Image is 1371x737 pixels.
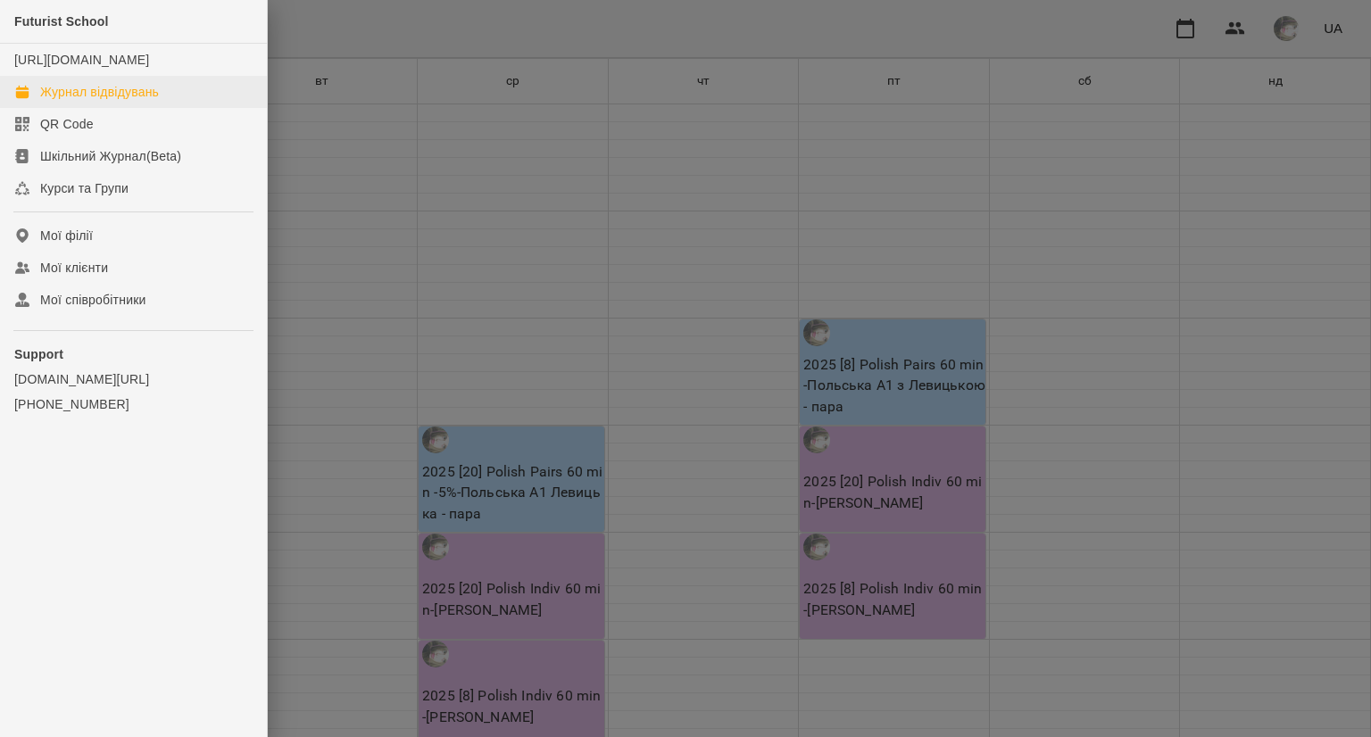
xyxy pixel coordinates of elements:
div: Журнал відвідувань [40,83,159,101]
div: Мої співробітники [40,291,146,309]
div: Шкільний Журнал(Beta) [40,147,181,165]
span: Futurist School [14,14,109,29]
div: Курси та Групи [40,179,129,197]
div: QR Code [40,115,94,133]
a: [PHONE_NUMBER] [14,395,253,413]
p: Support [14,345,253,363]
div: Мої філії [40,227,93,244]
a: [URL][DOMAIN_NAME] [14,53,149,67]
a: [DOMAIN_NAME][URL] [14,370,253,388]
div: Мої клієнти [40,259,108,277]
